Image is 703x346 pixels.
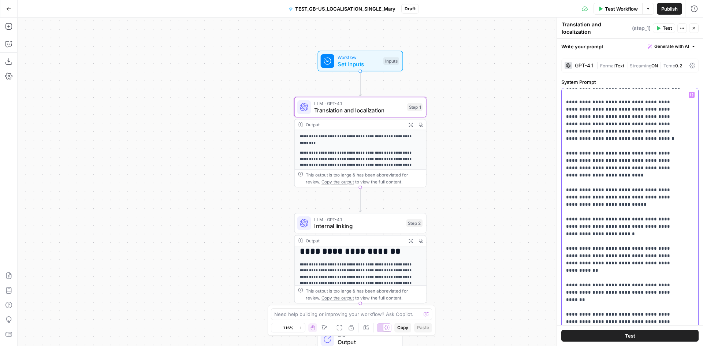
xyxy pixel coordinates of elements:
div: Write your prompt [557,39,703,54]
span: Generate with AI [654,43,689,50]
span: Test [663,25,672,31]
span: LLM · GPT-4.1 [314,216,403,223]
button: Test [561,330,699,342]
button: Paste [414,323,432,332]
button: Test [653,23,675,33]
div: GPT-4.1 [575,63,594,68]
span: ON [651,63,658,68]
span: LLM · GPT-4.1 [314,100,404,107]
span: 116% [283,325,293,331]
span: ( step_1 ) [632,25,651,32]
span: Test [625,332,635,339]
span: Copy [397,324,408,331]
span: TEST_GB-US_LOCALISATION_SINGLE_Mary [295,5,395,12]
div: Step 1 [407,103,423,111]
span: Text [615,63,624,68]
span: Format [600,63,615,68]
button: Copy [394,323,411,332]
span: 0.2 [675,63,682,68]
div: Inputs [383,57,399,65]
div: WorkflowSet InputsInputs [294,51,426,71]
button: Publish [657,3,682,15]
span: | [658,62,663,69]
div: This output is too large & has been abbreviated for review. to view the full content. [306,171,423,185]
span: Copy the output [321,295,354,300]
div: Output [306,121,403,128]
span: | [624,62,630,69]
span: Copy the output [321,179,354,184]
span: Streaming [630,63,651,68]
div: Step 2 [406,219,423,227]
textarea: Translation and localization [562,21,630,36]
div: This output is too large & has been abbreviated for review. to view the full content. [306,287,423,301]
g: Edge from start to step_1 [359,71,362,96]
span: Draft [405,5,416,12]
g: Edge from step_1 to step_2 [359,187,362,212]
span: | [596,62,600,69]
span: Test Workflow [605,5,638,12]
span: Workflow [338,54,380,61]
button: Test Workflow [594,3,642,15]
label: System Prompt [561,78,699,86]
span: Set Inputs [338,60,380,68]
button: Generate with AI [645,42,699,51]
span: Publish [661,5,678,12]
button: TEST_GB-US_LOCALISATION_SINGLE_Mary [284,3,400,15]
span: Translation and localization [314,106,404,114]
span: Paste [417,324,429,331]
span: Internal linking [314,222,403,230]
div: Output [306,237,403,244]
span: Temp [663,63,675,68]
